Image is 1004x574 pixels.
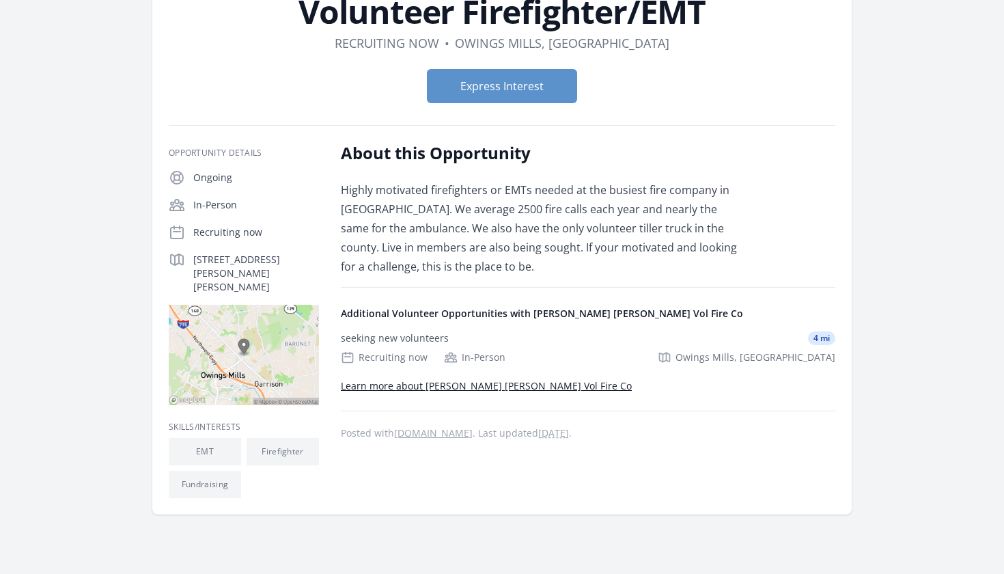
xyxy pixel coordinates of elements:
[675,351,835,364] span: Owings Mills, [GEOGRAPHIC_DATA]
[247,438,319,465] li: Firefighter
[169,148,319,159] h3: Opportunity Details
[341,351,428,364] div: Recruiting now
[341,180,740,276] div: Highly motivated firefighters or EMTs needed at the busiest fire company in [GEOGRAPHIC_DATA]. We...
[445,33,449,53] div: •
[341,379,632,392] a: Learn more about [PERSON_NAME] [PERSON_NAME] Vol Fire Co
[193,253,319,294] p: [STREET_ADDRESS][PERSON_NAME][PERSON_NAME]
[335,33,439,53] dd: Recruiting now
[427,69,577,103] button: Express Interest
[394,426,473,439] a: [DOMAIN_NAME]
[169,305,319,405] img: Map
[341,142,740,164] h2: About this Opportunity
[335,320,841,375] a: seeking new volunteers 4 mi Recruiting now In-Person Owings Mills, [GEOGRAPHIC_DATA]
[193,198,319,212] p: In-Person
[341,428,835,439] p: Posted with . Last updated .
[341,307,835,320] h4: Additional Volunteer Opportunities with [PERSON_NAME] [PERSON_NAME] Vol Fire Co
[808,331,835,345] span: 4 mi
[169,438,241,465] li: EMT
[169,471,241,498] li: Fundraising
[193,171,319,184] p: Ongoing
[169,422,319,433] h3: Skills/Interests
[193,225,319,239] p: Recruiting now
[444,351,505,364] div: In-Person
[538,426,569,439] abbr: Mon, Jan 30, 2023 5:13 AM
[341,331,449,345] div: seeking new volunteers
[455,33,669,53] dd: Owings Mills, [GEOGRAPHIC_DATA]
